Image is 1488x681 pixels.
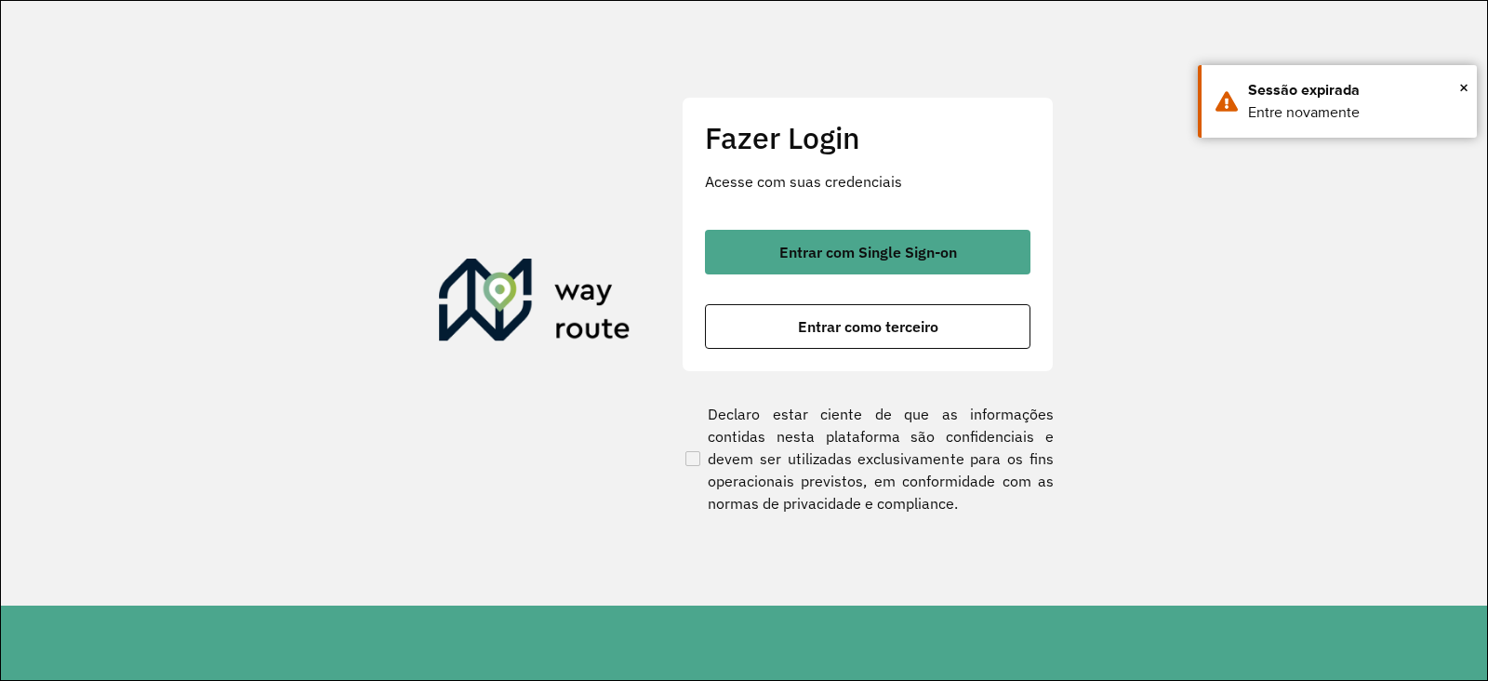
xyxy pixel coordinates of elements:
[779,245,957,260] span: Entrar com Single Sign-on
[439,259,631,348] img: Roteirizador AmbevTech
[705,170,1030,193] p: Acesse com suas credenciais
[1459,73,1468,101] button: Close
[682,403,1054,514] label: Declaro estar ciente de que as informações contidas nesta plataforma são confidenciais e devem se...
[1248,79,1463,101] div: Sessão expirada
[798,319,938,334] span: Entrar como terceiro
[705,304,1030,349] button: button
[705,120,1030,155] h2: Fazer Login
[705,230,1030,274] button: button
[1459,73,1468,101] span: ×
[1248,101,1463,124] div: Entre novamente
